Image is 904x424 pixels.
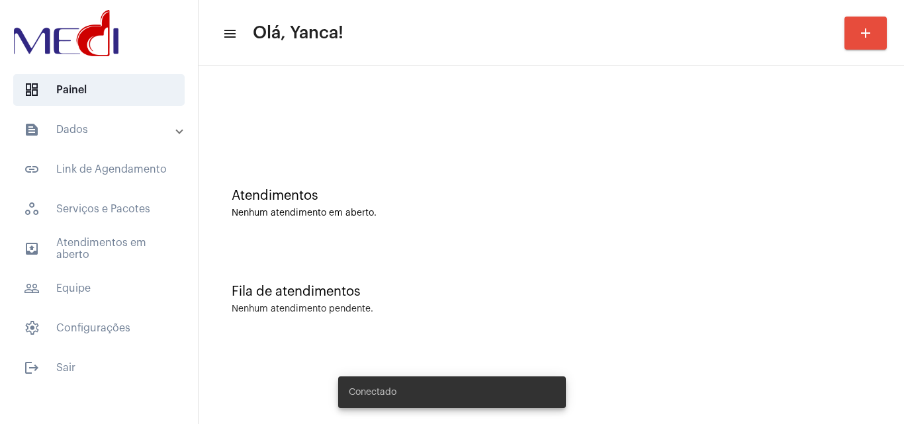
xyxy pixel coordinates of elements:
span: Atendimentos em aberto [13,233,185,265]
mat-panel-title: Dados [24,122,177,138]
div: Fila de atendimentos [232,284,871,299]
mat-expansion-panel-header: sidenav iconDados [8,114,198,146]
span: Conectado [349,386,396,399]
span: Serviços e Pacotes [13,193,185,225]
mat-icon: sidenav icon [24,161,40,177]
div: Nenhum atendimento em aberto. [232,208,871,218]
img: d3a1b5fa-500b-b90f-5a1c-719c20e9830b.png [11,7,122,60]
span: Equipe [13,273,185,304]
span: Olá, Yanca! [253,22,343,44]
div: Atendimentos [232,189,871,203]
mat-icon: sidenav icon [24,241,40,257]
mat-icon: sidenav icon [222,26,236,42]
span: Configurações [13,312,185,344]
span: sidenav icon [24,82,40,98]
span: Painel [13,74,185,106]
span: sidenav icon [24,201,40,217]
mat-icon: sidenav icon [24,122,40,138]
mat-icon: add [858,25,874,41]
span: Link de Agendamento [13,153,185,185]
span: sidenav icon [24,320,40,336]
mat-icon: sidenav icon [24,280,40,296]
span: Sair [13,352,185,384]
div: Nenhum atendimento pendente. [232,304,373,314]
mat-icon: sidenav icon [24,360,40,376]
